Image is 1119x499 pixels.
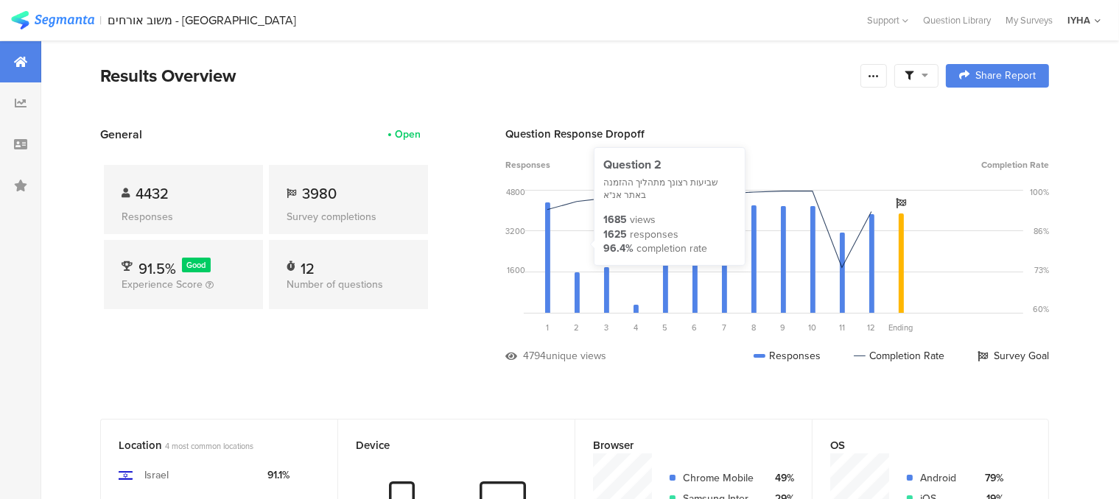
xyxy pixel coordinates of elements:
div: 60% [1033,303,1049,315]
div: Results Overview [100,63,853,89]
div: 1600 [507,264,525,276]
span: 1 [546,322,549,333]
span: Experience Score [122,277,203,292]
span: General [100,126,142,143]
span: 12 [868,322,876,333]
div: Android [920,470,966,486]
div: שביעות רצונך מתהליך ההזמנה באתר אנ"א [603,177,736,202]
div: 1685 [603,213,627,227]
div: Israel [144,467,169,483]
div: OS [830,437,1006,453]
span: 6 [692,322,698,333]
div: Browser [593,437,770,453]
div: 4800 [506,186,525,198]
div: Survey Goal [978,348,1049,364]
span: 3980 [302,183,337,205]
div: 96.4% [603,241,634,256]
div: 3200 [505,225,525,237]
div: Question 2 [603,157,736,173]
span: 8 [751,322,756,333]
a: My Surveys [998,13,1060,27]
div: Ending [886,322,916,333]
div: 4794 [523,348,546,364]
span: Good [187,259,206,271]
div: views [630,213,656,227]
div: Open [395,127,421,142]
div: 12 [301,258,315,272]
span: 7 [722,322,726,333]
div: Chrome Mobile [683,470,757,486]
div: IYHA [1067,13,1090,27]
div: Responses [122,209,245,224]
span: 9 [781,322,786,333]
div: 73% [1034,264,1049,276]
div: 1625 [603,227,627,242]
span: 4 most common locations [165,440,253,452]
span: 4 [634,322,638,333]
span: 2 [575,322,580,333]
div: Completion Rate [854,348,944,364]
span: 4432 [136,183,169,205]
div: Survey completions [287,209,410,224]
span: Share Report [975,71,1036,81]
div: Responses [754,348,821,364]
div: 79% [978,470,1003,486]
span: Responses [505,158,550,171]
div: משוב אורחים - [GEOGRAPHIC_DATA] [108,13,297,27]
span: 5 [663,322,668,333]
span: 91.5% [138,258,176,280]
a: Question Library [916,13,998,27]
div: Device [356,437,533,453]
div: 86% [1034,225,1049,237]
span: 11 [839,322,845,333]
div: 100% [1030,186,1049,198]
div: Location [119,437,295,453]
span: 10 [809,322,817,333]
div: Question Response Dropoff [505,126,1049,142]
div: Support [867,9,908,32]
img: segmanta logo [11,11,94,29]
div: unique views [546,348,606,364]
div: 91.1% [267,467,290,483]
i: Survey Goal [896,198,906,208]
div: completion rate [636,241,707,256]
span: 3 [604,322,608,333]
span: Completion Rate [981,158,1049,171]
div: | [100,12,102,29]
span: Number of questions [287,277,383,292]
div: responses [630,227,678,242]
div: 49% [768,470,794,486]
